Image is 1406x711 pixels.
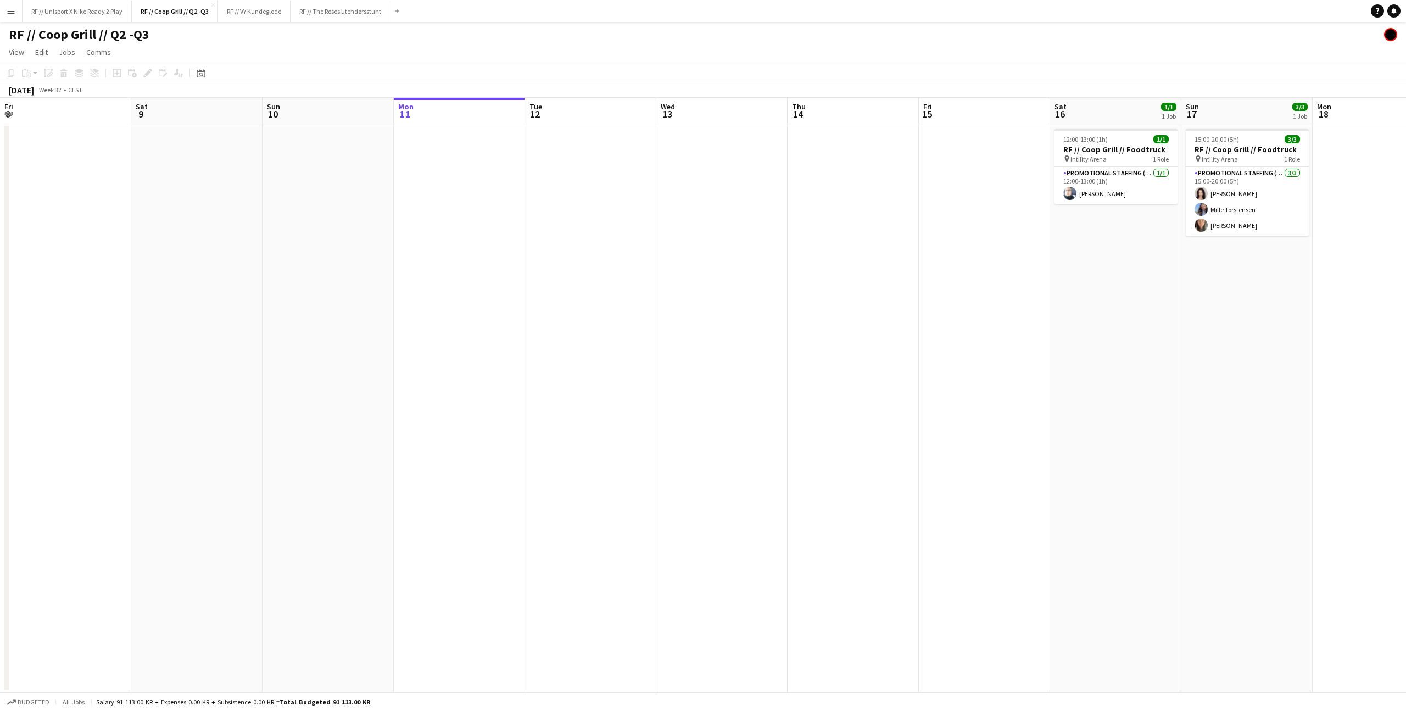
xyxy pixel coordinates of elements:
[59,47,75,57] span: Jobs
[4,45,29,59] a: View
[1054,102,1067,112] span: Sat
[86,47,111,57] span: Comms
[1186,102,1199,112] span: Sun
[1292,103,1308,111] span: 3/3
[1153,135,1169,143] span: 1/1
[398,102,414,112] span: Mon
[661,102,675,112] span: Wed
[1054,145,1178,154] h3: RF // Coop Grill // Foodtruck
[36,86,64,94] span: Week 32
[397,108,414,120] span: 11
[1285,135,1300,143] span: 3/3
[922,108,932,120] span: 15
[1317,102,1331,112] span: Mon
[134,108,148,120] span: 9
[1186,129,1309,236] app-job-card: 15:00-20:00 (5h)3/3RF // Coop Grill // Foodtruck Intility Arena1 RolePromotional Staffing (Promot...
[1070,155,1107,163] span: Intility Arena
[267,102,280,112] span: Sun
[136,102,148,112] span: Sat
[5,696,51,708] button: Budgeted
[218,1,291,22] button: RF // VY Kundeglede
[1054,129,1178,204] app-job-card: 12:00-13:00 (1h)1/1RF // Coop Grill // Foodtruck Intility Arena1 RolePromotional Staffing (Promot...
[9,26,149,43] h1: RF // Coop Grill // Q2 -Q3
[132,1,218,22] button: RF // Coop Grill // Q2 -Q3
[1186,145,1309,154] h3: RF // Coop Grill // Foodtruck
[35,47,48,57] span: Edit
[96,698,370,706] div: Salary 91 113.00 KR + Expenses 0.00 KR + Subsistence 0.00 KR =
[18,698,49,706] span: Budgeted
[1054,167,1178,204] app-card-role: Promotional Staffing (Promotional Staff)1/112:00-13:00 (1h)[PERSON_NAME]
[1195,135,1239,143] span: 15:00-20:00 (5h)
[1293,112,1307,120] div: 1 Job
[528,108,542,120] span: 12
[68,86,82,94] div: CEST
[54,45,80,59] a: Jobs
[1315,108,1331,120] span: 18
[23,1,132,22] button: RF // Unisport X Nike Ready 2 Play
[1284,155,1300,163] span: 1 Role
[3,108,13,120] span: 8
[4,102,13,112] span: Fri
[659,108,675,120] span: 13
[31,45,52,59] a: Edit
[1184,108,1199,120] span: 17
[1161,103,1176,111] span: 1/1
[1186,167,1309,236] app-card-role: Promotional Staffing (Promotional Staff)3/315:00-20:00 (5h)[PERSON_NAME]Mille Torstensen[PERSON_N...
[291,1,390,22] button: RF // The Roses utendørsstunt
[529,102,542,112] span: Tue
[82,45,115,59] a: Comms
[1162,112,1176,120] div: 1 Job
[1053,108,1067,120] span: 16
[9,85,34,96] div: [DATE]
[1202,155,1238,163] span: Intility Arena
[265,108,280,120] span: 10
[792,102,806,112] span: Thu
[280,698,370,706] span: Total Budgeted 91 113.00 KR
[1063,135,1108,143] span: 12:00-13:00 (1h)
[1384,28,1397,41] app-user-avatar: Hin Shing Cheung
[60,698,87,706] span: All jobs
[1153,155,1169,163] span: 1 Role
[9,47,24,57] span: View
[790,108,806,120] span: 14
[923,102,932,112] span: Fri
